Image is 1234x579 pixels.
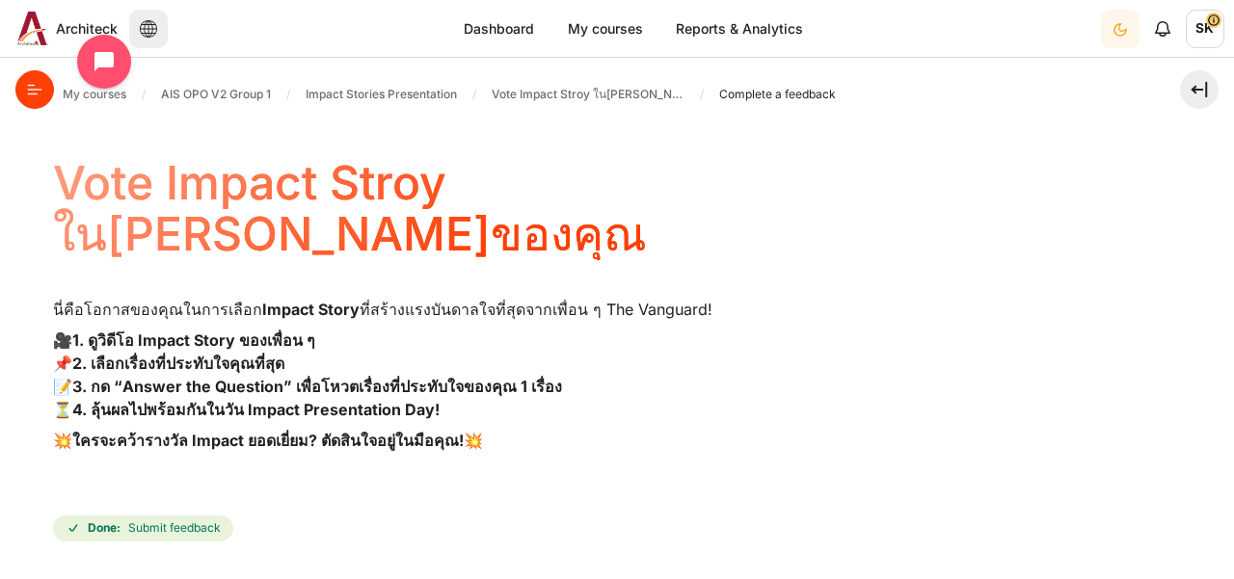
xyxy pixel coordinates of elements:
div: Completion requirements for Vote Impact Stroy ในดวงใจของคุณ [53,512,237,546]
a: Impact Stories Presentation [298,83,465,106]
a: Vote Impact Stroy ใน[PERSON_NAME]ของคุณ [484,83,692,106]
button: Languages [129,10,168,48]
p: 🎥 📌 📝 ⏳ [53,329,728,421]
p: นี่คือโอกาสของคุณในการเลือก ที่สร้างแรงบันดาลใจที่สุดจากเพื่อน ๆ The Vanguard! [53,298,728,321]
span: Architeck [56,18,118,39]
a: Reports & Analytics [661,10,818,47]
span: Submit feedback [128,519,221,537]
nav: Navigation bar [53,79,1181,110]
p: 💥 💥 [53,429,728,452]
strong: Impact Story [262,300,360,319]
a: Architeck Architeck [10,12,118,45]
strong: 4. ลุ้นผลไปพร้อมกันในวัน Impact Presentation Day! [72,400,440,419]
div: Dark Mode [1103,9,1138,48]
span: Vote Impact Stroy ใน[PERSON_NAME]ของคุณ [492,86,684,103]
span: SK [1186,10,1224,48]
strong: 2. เลือกเรื่องที่ประทับใจคุณที่สุด [72,354,284,373]
a: User menu [1186,10,1224,48]
div: Show notification window with no new notifications [1143,10,1182,48]
h4: Vote Impact Stroy ใน[PERSON_NAME]ของคุณ [53,158,921,260]
span: My courses [63,86,126,103]
strong: ใครจะคว้ารางวัล Impact ยอดเยี่ยม? ตัดสินใจอยู่ในมือคุณ! [72,431,464,450]
img: Architeck [17,12,48,45]
button: Light Mode Dark Mode [1101,10,1140,48]
a: AIS OPO V2 Group 1 [153,83,279,106]
a: Dashboard [449,10,549,47]
span: Complete a feedback [719,86,836,103]
strong: 3. กด “Answer the Question” เพื่อโหวตเรื่องที่ประทับใจของคุณ 1 เรื่อง [72,377,562,396]
strong: Done: [88,519,121,537]
span: AIS OPO V2 Group 1 [161,86,271,103]
strong: 1. ดูวิดีโอ Impact Story ของเพื่อน ๆ [72,330,315,350]
a: My courses [553,10,657,47]
span: Impact Stories Presentation [306,86,457,103]
a: My courses [55,83,134,106]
